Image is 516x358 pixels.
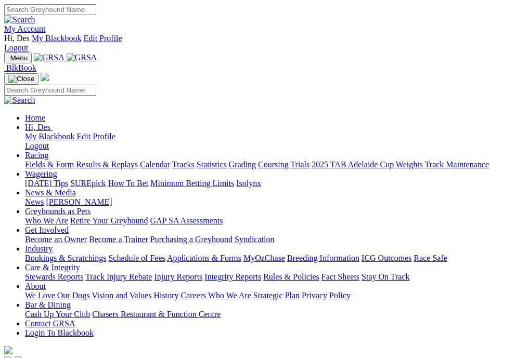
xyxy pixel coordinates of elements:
[362,254,411,262] a: ICG Outcomes
[25,160,512,169] div: Racing
[25,123,50,131] span: Hi, Des
[34,53,64,62] img: GRSA
[8,75,34,83] img: Close
[25,216,512,226] div: Greyhounds as Pets
[150,179,234,188] a: Minimum Betting Limits
[302,291,351,300] a: Privacy Policy
[4,96,35,105] img: Search
[4,34,512,52] div: My Account
[154,272,202,281] a: Injury Reports
[25,141,49,150] a: Logout
[4,85,96,96] input: Search
[25,132,512,151] div: Hi, Des
[25,197,44,206] a: News
[76,160,138,169] a: Results & Replays
[83,34,122,43] a: Edit Profile
[85,272,152,281] a: Track Injury Rebate
[25,132,75,141] a: My Blackbook
[425,160,489,169] a: Track Maintenance
[70,179,106,188] a: SUREpick
[25,291,89,300] a: We Love Our Dogs
[25,300,71,309] a: Bar & Dining
[77,132,115,141] a: Edit Profile
[25,151,48,160] a: Racing
[4,52,32,63] button: Toggle navigation
[25,207,91,216] a: Greyhounds as Pets
[89,235,148,244] a: Become a Trainer
[153,291,178,300] a: History
[25,244,53,253] a: Industry
[67,53,97,62] img: GRSA
[4,63,36,72] a: BlkBook
[253,291,300,300] a: Strategic Plan
[197,160,227,169] a: Statistics
[140,160,170,169] a: Calendar
[172,160,195,169] a: Tracks
[32,34,82,43] a: My Blackbook
[4,4,96,15] input: Search
[4,43,28,52] a: Logout
[25,113,45,122] a: Home
[258,160,289,169] a: Coursing
[25,319,75,328] a: Contact GRSA
[243,254,285,262] a: MyOzChase
[236,179,261,188] a: Isolynx
[396,160,423,169] a: Weights
[25,263,80,272] a: Care & Integrity
[25,235,512,244] div: Get Involved
[4,73,38,85] button: Toggle navigation
[25,123,53,131] a: Hi, Des
[25,235,87,244] a: Become an Owner
[235,235,274,244] a: Syndication
[287,254,359,262] a: Breeding Information
[290,160,309,169] a: Trials
[25,179,512,188] div: Wagering
[4,346,12,354] img: logo-grsa-white.png
[362,272,409,281] a: Stay On Track
[25,310,512,319] div: Bar & Dining
[108,254,165,262] a: Schedule of Fees
[25,216,68,225] a: Who We Are
[204,272,261,281] a: Integrity Reports
[92,310,221,319] a: Chasers Restaurant & Function Centre
[263,272,319,281] a: Rules & Policies
[108,179,149,188] a: How To Bet
[92,291,151,300] a: Vision and Values
[25,272,512,282] div: Care & Integrity
[25,272,83,281] a: Stewards Reports
[25,188,76,197] a: News & Media
[25,169,57,178] a: Wagering
[208,291,251,300] a: Who We Are
[25,254,512,263] div: Industry
[25,160,74,169] a: Fields & Form
[312,160,394,169] a: 2025 TAB Adelaide Cup
[25,226,69,234] a: Get Involved
[25,328,94,337] a: Login To Blackbook
[46,197,112,206] a: [PERSON_NAME]
[25,282,46,290] a: About
[25,179,68,188] a: [DATE] Tips
[25,310,90,319] a: Cash Up Your Club
[70,216,148,225] a: Retire Your Greyhound
[321,272,359,281] a: Fact Sheets
[4,24,46,33] a: My Account
[25,197,512,207] div: News & Media
[167,254,241,262] a: Applications & Forms
[25,291,512,300] div: About
[150,235,233,244] a: Purchasing a Greyhound
[41,73,49,81] img: logo-grsa-white.png
[4,15,35,24] img: Search
[414,254,447,262] a: Race Safe
[4,34,30,43] span: Hi, Des
[150,216,223,225] a: GAP SA Assessments
[10,54,28,62] span: Menu
[25,254,106,262] a: Bookings & Scratchings
[6,63,36,72] span: BlkBook
[180,291,206,300] a: Careers
[229,160,256,169] a: Grading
